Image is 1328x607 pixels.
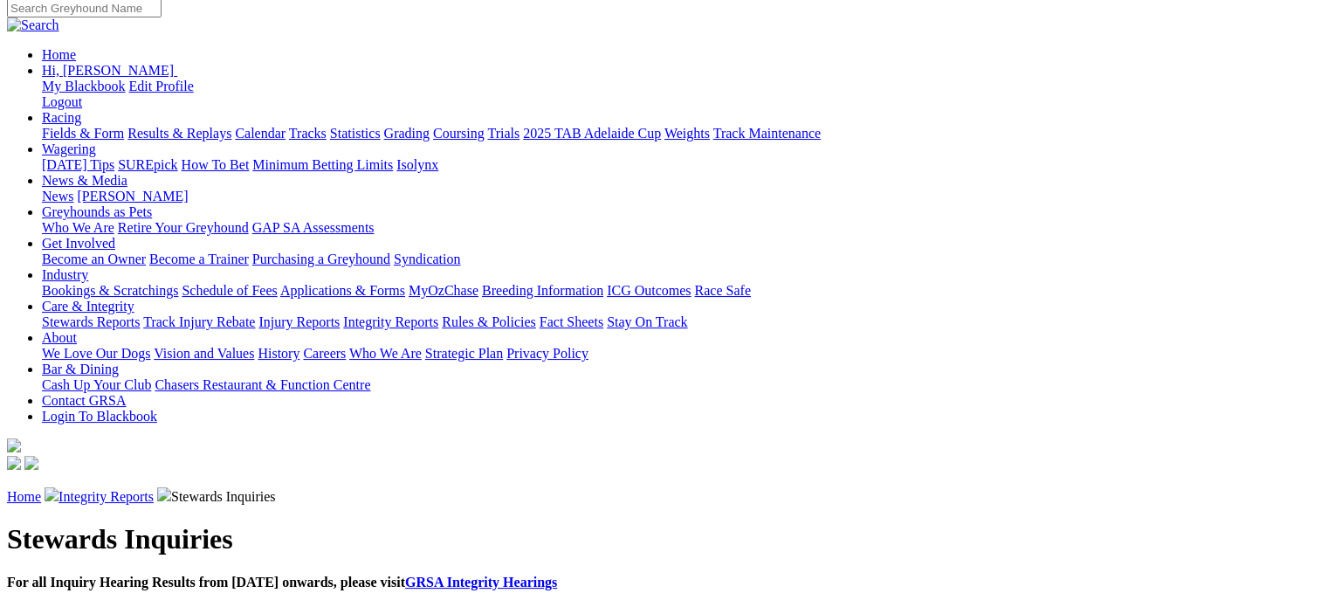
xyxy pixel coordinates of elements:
[42,314,140,329] a: Stewards Reports
[42,204,152,219] a: Greyhounds as Pets
[42,299,134,314] a: Care & Integrity
[42,47,76,62] a: Home
[42,189,73,203] a: News
[607,283,691,298] a: ICG Outcomes
[42,314,1321,330] div: Care & Integrity
[42,346,150,361] a: We Love Our Dogs
[252,220,375,235] a: GAP SA Assessments
[523,126,661,141] a: 2025 TAB Adelaide Cup
[7,523,1321,555] h1: Stewards Inquiries
[252,157,393,172] a: Minimum Betting Limits
[433,126,485,141] a: Coursing
[7,489,41,504] a: Home
[42,267,88,282] a: Industry
[394,252,460,266] a: Syndication
[42,362,119,376] a: Bar & Dining
[7,456,21,470] img: facebook.svg
[157,487,171,501] img: chevron-right.svg
[7,17,59,33] img: Search
[235,126,286,141] a: Calendar
[442,314,536,329] a: Rules & Policies
[7,575,557,590] b: For all Inquiry Hearing Results from [DATE] onwards, please visit
[182,283,277,298] a: Schedule of Fees
[409,283,478,298] a: MyOzChase
[42,330,77,345] a: About
[42,126,1321,141] div: Racing
[77,189,188,203] a: [PERSON_NAME]
[118,220,249,235] a: Retire Your Greyhound
[280,283,405,298] a: Applications & Forms
[258,314,340,329] a: Injury Reports
[154,346,254,361] a: Vision and Values
[42,377,1321,393] div: Bar & Dining
[45,487,58,501] img: chevron-right.svg
[42,79,126,93] a: My Blackbook
[143,314,255,329] a: Track Injury Rebate
[42,157,114,172] a: [DATE] Tips
[24,456,38,470] img: twitter.svg
[607,314,687,329] a: Stay On Track
[149,252,249,266] a: Become a Trainer
[349,346,422,361] a: Who We Are
[42,157,1321,173] div: Wagering
[42,141,96,156] a: Wagering
[258,346,299,361] a: History
[42,283,1321,299] div: Industry
[487,126,520,141] a: Trials
[694,283,750,298] a: Race Safe
[42,220,114,235] a: Who We Are
[384,126,430,141] a: Grading
[58,489,154,504] a: Integrity Reports
[664,126,710,141] a: Weights
[42,126,124,141] a: Fields & Form
[129,79,194,93] a: Edit Profile
[343,314,438,329] a: Integrity Reports
[396,157,438,172] a: Isolynx
[42,220,1321,236] div: Greyhounds as Pets
[713,126,821,141] a: Track Maintenance
[7,438,21,452] img: logo-grsa-white.png
[42,94,82,109] a: Logout
[127,126,231,141] a: Results & Replays
[42,377,151,392] a: Cash Up Your Club
[42,173,127,188] a: News & Media
[303,346,346,361] a: Careers
[330,126,381,141] a: Statistics
[42,393,126,408] a: Contact GRSA
[405,575,557,590] a: GRSA Integrity Hearings
[425,346,503,361] a: Strategic Plan
[252,252,390,266] a: Purchasing a Greyhound
[42,189,1321,204] div: News & Media
[42,252,1321,267] div: Get Involved
[42,63,177,78] a: Hi, [PERSON_NAME]
[289,126,327,141] a: Tracks
[155,377,370,392] a: Chasers Restaurant & Function Centre
[42,252,146,266] a: Become an Owner
[42,409,157,424] a: Login To Blackbook
[42,236,115,251] a: Get Involved
[482,283,603,298] a: Breeding Information
[42,346,1321,362] div: About
[42,79,1321,110] div: Hi, [PERSON_NAME]
[7,487,1321,505] p: Stewards Inquiries
[118,157,177,172] a: SUREpick
[42,110,81,125] a: Racing
[42,283,178,298] a: Bookings & Scratchings
[182,157,250,172] a: How To Bet
[42,63,174,78] span: Hi, [PERSON_NAME]
[540,314,603,329] a: Fact Sheets
[506,346,588,361] a: Privacy Policy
